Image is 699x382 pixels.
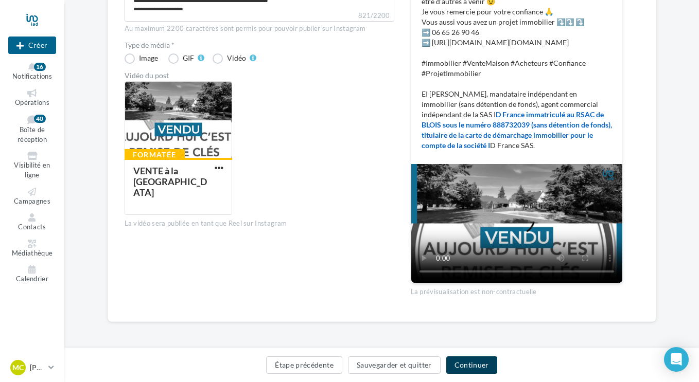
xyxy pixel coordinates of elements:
a: Boîte de réception40 [8,113,56,145]
label: 821/2200 [125,10,394,22]
div: GIF [183,54,194,62]
button: Étape précédente [266,356,342,374]
button: Notifications 16 [8,61,56,83]
div: 16 [34,63,46,71]
button: Créer [8,37,56,54]
div: Open Intercom Messenger [664,347,689,372]
span: Notifications [12,72,52,80]
span: Boîte de réception [18,126,47,144]
div: Au maximum 2200 caractères sont permis pour pouvoir publier sur Instagram [125,24,394,33]
span: D France immatriculé au RSAC de BLOIS sous le numéro 888732039 (sans détention de fonds), titulai... [422,110,612,150]
span: Visibilité en ligne [14,161,50,179]
a: Médiathèque [8,238,56,260]
a: Visibilité en ligne [8,150,56,181]
button: Sauvegarder et quitter [348,356,441,374]
a: MC [PERSON_NAME] [8,358,56,377]
span: Médiathèque [12,249,53,257]
p: [PERSON_NAME] [30,362,44,373]
div: Vidéo [227,54,246,62]
button: Continuer [446,356,497,374]
div: La prévisualisation est non-contractuelle [411,283,623,297]
a: Calendrier [8,263,56,285]
div: Nouvelle campagne [8,37,56,54]
span: Campagnes [14,197,50,205]
span: MC [12,362,24,373]
div: VENTE à la [GEOGRAPHIC_DATA] [133,165,207,198]
a: Contacts [8,211,56,233]
div: Vidéo du post [125,72,394,79]
span: Opérations [15,98,49,106]
div: Formatée [125,149,185,160]
div: 40 [34,115,46,123]
label: Type de média * [125,42,394,49]
a: Campagnes [8,186,56,208]
a: Opérations [8,87,56,109]
span: Contacts [18,223,46,231]
div: Image [139,54,158,62]
span: Calendrier [16,275,48,283]
div: La vidéo sera publiée en tant que Reel sur Instagram [125,219,394,228]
